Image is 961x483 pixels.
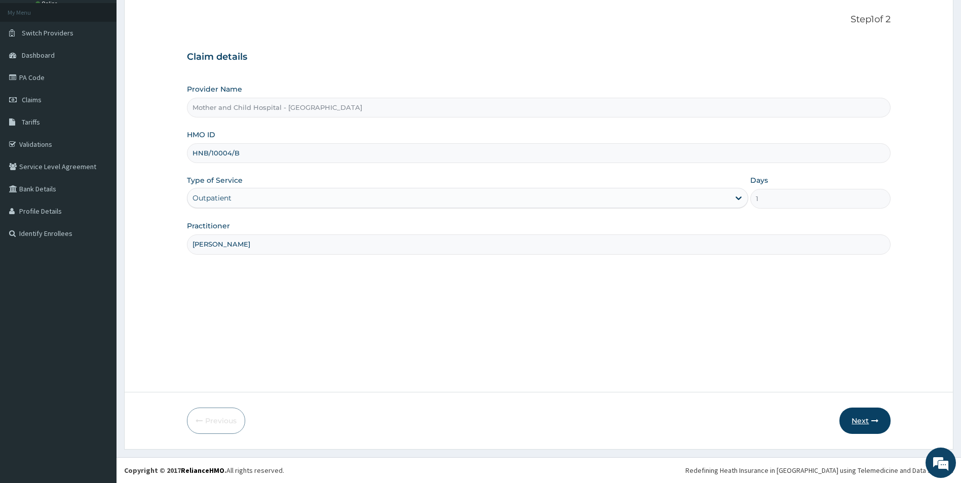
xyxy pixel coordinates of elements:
footer: All rights reserved. [117,457,961,483]
span: Dashboard [22,51,55,60]
div: Minimize live chat window [166,5,190,29]
strong: Copyright © 2017 . [124,466,226,475]
span: Claims [22,95,42,104]
label: HMO ID [187,130,215,140]
h3: Claim details [187,52,891,63]
div: Redefining Heath Insurance in [GEOGRAPHIC_DATA] using Telemedicine and Data Science! [685,465,953,475]
button: Next [839,408,891,434]
a: RelianceHMO [181,466,224,475]
div: Outpatient [193,193,232,203]
label: Provider Name [187,84,242,94]
input: Enter Name [187,234,891,254]
div: Chat with us now [53,57,170,70]
textarea: Type your message and hit 'Enter' [5,276,193,312]
span: Tariffs [22,117,40,127]
input: Enter HMO ID [187,143,891,163]
label: Days [750,175,768,185]
label: Type of Service [187,175,243,185]
img: d_794563401_company_1708531726252_794563401 [19,51,41,76]
button: Previous [187,408,245,434]
span: We're online! [59,128,140,230]
span: Switch Providers [22,28,73,37]
p: Step 1 of 2 [187,14,891,25]
label: Practitioner [187,221,230,231]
